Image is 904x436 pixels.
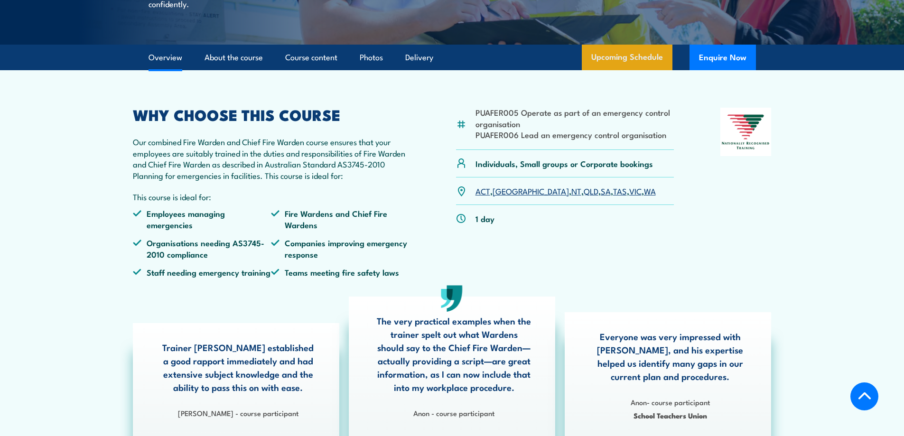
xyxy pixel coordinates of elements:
[593,410,747,421] span: School Teachers Union
[360,45,383,70] a: Photos
[178,408,298,418] strong: [PERSON_NAME] - course participant
[475,185,490,196] a: ACT
[205,45,263,70] a: About the course
[613,185,627,196] a: TAS
[601,185,611,196] a: SA
[271,267,410,278] li: Teams meeting fire safety laws
[571,185,581,196] a: NT
[271,237,410,260] li: Companies improving emergency response
[133,191,410,202] p: This course is ideal for:
[133,136,410,181] p: Our combined Fire Warden and Chief Fire Warden course ensures that your employees are suitably tr...
[475,213,494,224] p: 1 day
[475,186,656,196] p: , , , , , , ,
[133,267,271,278] li: Staff needing emergency training
[644,185,656,196] a: WA
[161,341,316,394] p: Trainer [PERSON_NAME] established a good rapport immediately and had extensive subject knowledge ...
[593,330,747,383] p: Everyone was very impressed with [PERSON_NAME], and his expertise helped us identify many gaps in...
[720,108,772,156] img: Nationally Recognised Training logo.
[133,208,271,230] li: Employees managing emergencies
[584,185,598,196] a: QLD
[493,185,569,196] a: [GEOGRAPHIC_DATA]
[690,45,756,70] button: Enquire Now
[582,45,672,70] a: Upcoming Schedule
[629,185,642,196] a: VIC
[149,45,182,70] a: Overview
[133,237,271,260] li: Organisations needing AS3745-2010 compliance
[413,408,494,418] strong: Anon - course participant
[405,45,433,70] a: Delivery
[285,45,337,70] a: Course content
[475,158,653,169] p: Individuals, Small groups or Corporate bookings
[475,129,674,140] li: PUAFER006 Lead an emergency control organisation
[271,208,410,230] li: Fire Wardens and Chief Fire Wardens
[475,107,674,129] li: PUAFER005 Operate as part of an emergency control organisation
[377,314,531,394] p: The very practical examples when the trainer spelt out what Wardens should say to the Chief Fire ...
[133,108,410,121] h2: WHY CHOOSE THIS COURSE
[631,397,710,407] strong: Anon- course participant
